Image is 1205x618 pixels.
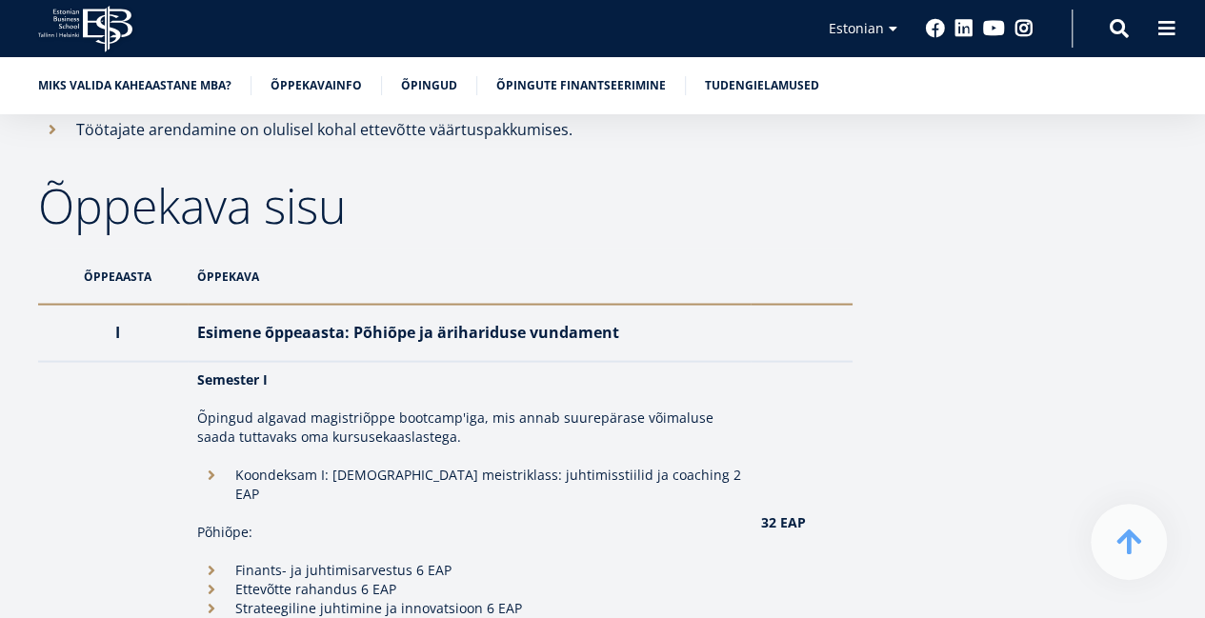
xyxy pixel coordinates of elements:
[22,211,125,229] span: Kaheaastane MBA
[705,76,819,95] a: Tudengielamused
[38,114,853,143] li: Töötajate arendamine on olulisel kohal ettevõtte väärtuspakkumises.
[197,598,742,617] li: Strateegiline juhtimine ja innovatsioon 6 EAP
[496,76,666,95] a: Õpingute finantseerimine
[188,248,752,304] th: Õppekava
[22,236,280,253] span: Tehnoloogia ja innovatsiooni juhtimine (MBA)
[38,248,188,304] th: Õppeaasta
[197,465,742,503] li: Koondeksam I: [DEMOGRAPHIC_DATA] meistriklass: juhtimisstiilid ja coaching 2 EAP
[197,408,742,446] p: Õpingud algavad magistriõppe bootcamp'iga, mis annab suurepärase võimaluse saada tuttavaks oma ku...
[197,522,742,541] p: Põhiõpe:
[1014,19,1034,38] a: Instagram
[954,19,974,38] a: Linkedin
[197,579,742,598] li: Ettevõtte rahandus 6 EAP
[926,19,945,38] a: Facebook
[452,1,539,18] span: Perekonnanimi
[38,181,853,229] h2: Õppekava sisu
[983,19,1005,38] a: Youtube
[188,304,752,361] th: Esimene õppeaasta: Põhiõpe ja ärihariduse vundament
[197,560,742,579] li: Finants- ja juhtimisarvestus 6 EAP
[401,76,457,95] a: Õpingud
[760,512,805,530] strong: 32 EAP
[197,369,268,388] strong: Semester I
[5,188,17,200] input: Üheaastane eestikeelne MBA
[38,304,188,361] th: I
[22,187,186,204] span: Üheaastane eestikeelne MBA
[5,212,17,225] input: Kaheaastane MBA
[38,76,231,95] a: Miks valida kaheaastane MBA?
[271,76,362,95] a: Õppekavainfo
[5,237,17,249] input: Tehnoloogia ja innovatsiooni juhtimine (MBA)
